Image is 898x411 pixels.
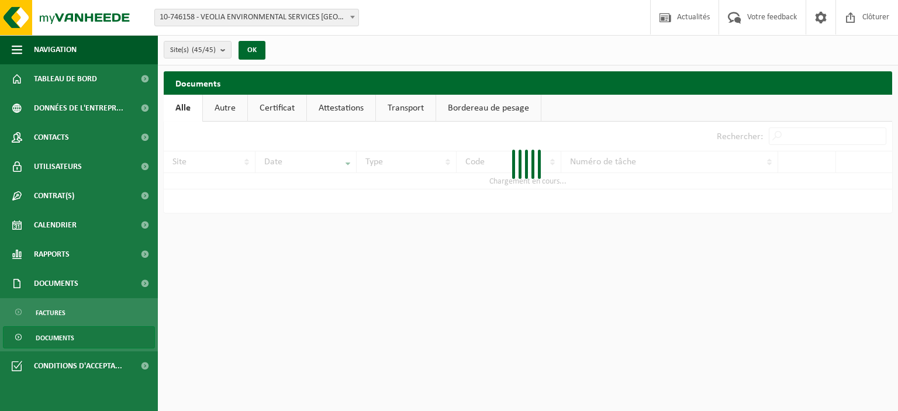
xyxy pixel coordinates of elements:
span: Rapports [34,240,70,269]
a: Documents [3,326,155,348]
a: Bordereau de pesage [436,95,541,122]
count: (45/45) [192,46,216,54]
span: Site(s) [170,42,216,59]
span: Documents [34,269,78,298]
a: Transport [376,95,436,122]
span: Calendrier [34,210,77,240]
span: Données de l'entrepr... [34,94,123,123]
a: Alle [164,95,202,122]
a: Autre [203,95,247,122]
span: Contrat(s) [34,181,74,210]
a: Certificat [248,95,306,122]
span: Documents [36,327,74,349]
button: Site(s)(45/45) [164,41,232,58]
span: Factures [36,302,65,324]
a: Attestations [307,95,375,122]
a: Factures [3,301,155,323]
button: OK [239,41,265,60]
h2: Documents [164,71,892,94]
span: Navigation [34,35,77,64]
span: Tableau de bord [34,64,97,94]
span: Utilisateurs [34,152,82,181]
span: Contacts [34,123,69,152]
span: 10-746158 - VEOLIA ENVIRONMENTAL SERVICES WALLONIE - GRÂCE-HOLLOGNE [154,9,359,26]
span: 10-746158 - VEOLIA ENVIRONMENTAL SERVICES WALLONIE - GRÂCE-HOLLOGNE [155,9,358,26]
span: Conditions d'accepta... [34,351,122,381]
